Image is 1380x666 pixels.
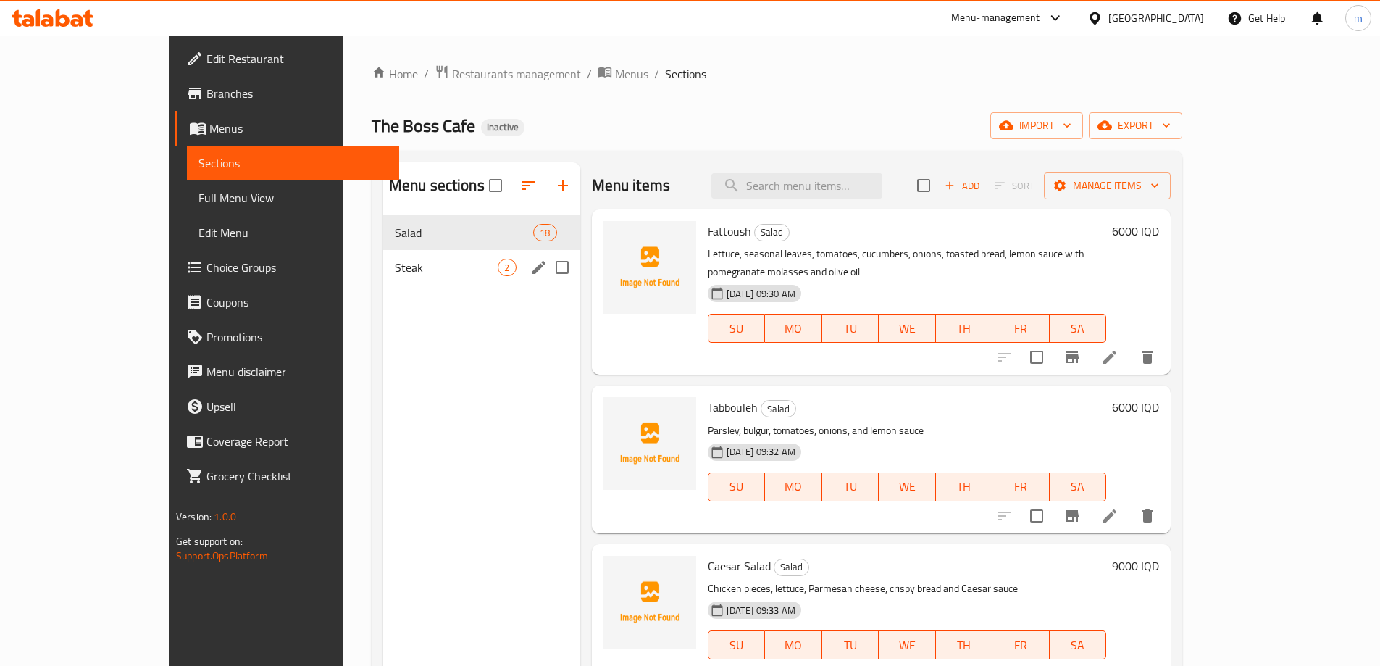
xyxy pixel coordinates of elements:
button: edit [528,257,550,278]
span: FR [998,635,1044,656]
div: Salad [754,224,790,241]
button: SA [1050,314,1107,343]
span: import [1002,117,1071,135]
a: Grocery Checklist [175,459,399,494]
div: items [533,224,556,241]
a: Edit menu item [1101,507,1118,525]
span: Sections [198,154,388,172]
button: FR [992,314,1050,343]
span: Manage items [1055,177,1159,195]
span: Tabbouleh [708,396,758,418]
span: MO [771,635,816,656]
h6: 6000 IQD [1112,221,1159,241]
span: Caesar Salad [708,555,771,577]
span: Salad [761,401,795,417]
span: SA [1055,476,1101,497]
a: Upsell [175,389,399,424]
a: Edit Menu [187,215,399,250]
span: Upsell [206,398,388,415]
span: SU [714,476,759,497]
input: search [711,173,882,199]
span: export [1100,117,1171,135]
span: Edit Menu [198,224,388,241]
span: WE [885,476,930,497]
p: Chicken pieces, lettuce, Parmesan cheese, crispy bread and Caesar sauce [708,580,1106,598]
button: TH [936,314,993,343]
button: delete [1130,340,1165,375]
button: TH [936,473,993,501]
span: [DATE] 09:32 AM [721,445,801,459]
a: Promotions [175,320,399,354]
span: [DATE] 09:30 AM [721,287,801,301]
button: Branch-specific-item [1055,340,1090,375]
button: Branch-specific-item [1055,499,1090,533]
span: Branches [206,85,388,102]
span: 2 [498,261,515,275]
button: SA [1050,630,1107,659]
span: Add item [939,175,985,197]
button: Manage items [1044,172,1171,199]
a: Choice Groups [175,250,399,285]
span: 1.0.0 [214,507,236,526]
span: The Boss Cafe [372,109,475,142]
button: WE [879,314,936,343]
div: Salad [774,559,809,576]
span: WE [885,318,930,339]
div: items [498,259,516,276]
p: Lettuce, seasonal leaves, tomatoes, cucumbers, onions, toasted bread, lemon sauce with pomegranat... [708,245,1106,281]
nav: Menu sections [383,209,580,291]
a: Menu disclaimer [175,354,399,389]
span: Choice Groups [206,259,388,276]
span: FR [998,318,1044,339]
div: Steak2edit [383,250,580,285]
div: Inactive [481,119,524,136]
span: TH [942,635,987,656]
a: Menus [598,64,648,83]
button: Add section [545,168,580,203]
span: Grocery Checklist [206,467,388,485]
a: Sections [187,146,399,180]
span: TU [828,318,874,339]
h2: Menu sections [389,175,485,196]
button: FR [992,473,1050,501]
div: Salad18 [383,215,580,250]
div: Menu-management [951,9,1040,27]
span: TU [828,635,874,656]
button: SU [708,473,765,501]
p: Parsley, bulgur, tomatoes, onions, and lemon sauce [708,422,1106,440]
span: Menus [615,65,648,83]
span: MO [771,318,816,339]
span: Select section first [985,175,1044,197]
span: 18 [534,226,556,240]
div: [GEOGRAPHIC_DATA] [1108,10,1204,26]
h6: 9000 IQD [1112,556,1159,576]
span: Promotions [206,328,388,346]
span: Restaurants management [452,65,581,83]
span: TU [828,476,874,497]
span: Menu disclaimer [206,363,388,380]
button: Add [939,175,985,197]
button: import [990,112,1083,139]
span: Select to update [1021,501,1052,531]
a: Restaurants management [435,64,581,83]
button: export [1089,112,1182,139]
button: SU [708,314,765,343]
span: Add [942,178,982,194]
span: Salad [774,559,808,575]
span: Full Menu View [198,189,388,207]
button: TU [822,630,879,659]
span: SA [1055,635,1101,656]
li: / [424,65,429,83]
span: WE [885,635,930,656]
span: Edit Restaurant [206,50,388,67]
span: Version: [176,507,212,526]
a: Full Menu View [187,180,399,215]
a: Coupons [175,285,399,320]
button: SU [708,630,765,659]
a: Branches [175,76,399,111]
a: Support.OpsPlatform [176,546,268,565]
button: MO [765,314,822,343]
span: Fattoush [708,220,751,242]
span: m [1354,10,1363,26]
img: Caesar Salad [603,556,696,649]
